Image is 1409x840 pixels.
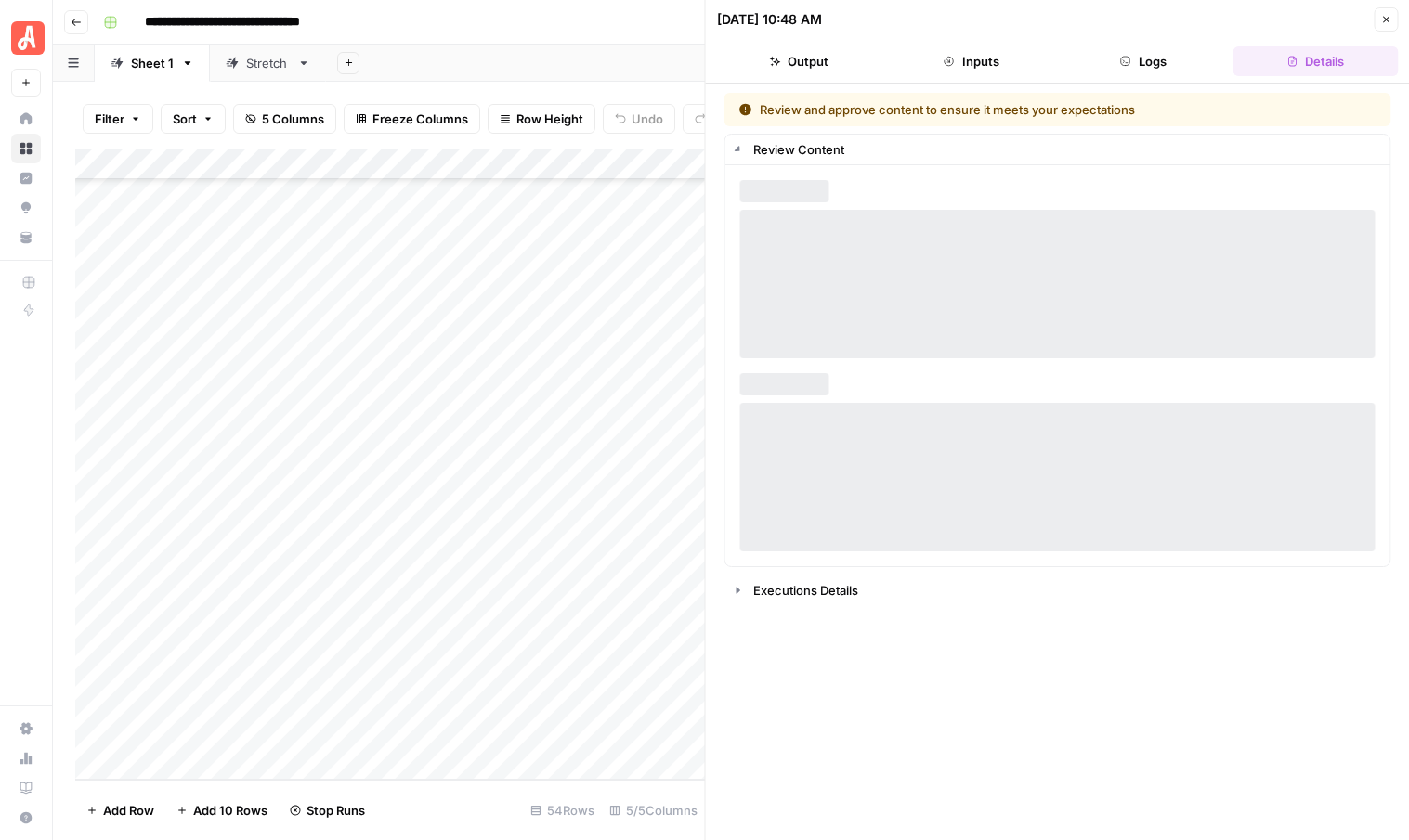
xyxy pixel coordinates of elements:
[725,165,1390,566] div: Review Content
[11,714,41,743] a: Settings
[83,104,153,134] button: Filter
[11,803,41,833] button: Help + Support
[11,163,41,193] a: Insights
[632,110,663,128] span: Undo
[11,21,45,55] img: Angi Logo
[725,575,1390,605] button: Executions Details
[95,45,210,82] a: Sheet 1
[279,795,376,825] button: Stop Runs
[1061,46,1225,76] button: Logs
[95,110,124,128] span: Filter
[233,104,336,134] button: 5 Columns
[488,104,595,134] button: Row Height
[889,46,1053,76] button: Inputs
[603,104,675,134] button: Undo
[165,795,279,825] button: Add 10 Rows
[161,104,226,134] button: Sort
[173,110,197,128] span: Sort
[210,45,326,82] a: Stretch
[11,743,41,773] a: Usage
[307,801,365,820] span: Stop Runs
[262,110,324,128] span: 5 Columns
[523,795,602,825] div: 54 Rows
[11,223,41,252] a: Your Data
[75,795,165,825] button: Add Row
[11,193,41,223] a: Opportunities
[246,54,290,72] div: Stretch
[739,100,1256,119] div: Review and approve content to ensure it meets your expectations
[717,46,881,76] button: Output
[602,795,705,825] div: 5/5 Columns
[11,773,41,803] a: Learning Hub
[725,135,1390,164] button: Review Content
[11,15,41,61] button: Workspace: Angi
[131,54,174,72] div: Sheet 1
[1233,46,1398,76] button: Details
[193,801,267,820] span: Add 10 Rows
[372,110,468,128] span: Freeze Columns
[717,10,822,29] div: [DATE] 10:48 AM
[103,801,154,820] span: Add Row
[344,104,480,134] button: Freeze Columns
[753,581,1379,600] div: Executions Details
[516,110,583,128] span: Row Height
[11,134,41,163] a: Browse
[753,140,1379,159] div: Review Content
[11,104,41,134] a: Home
